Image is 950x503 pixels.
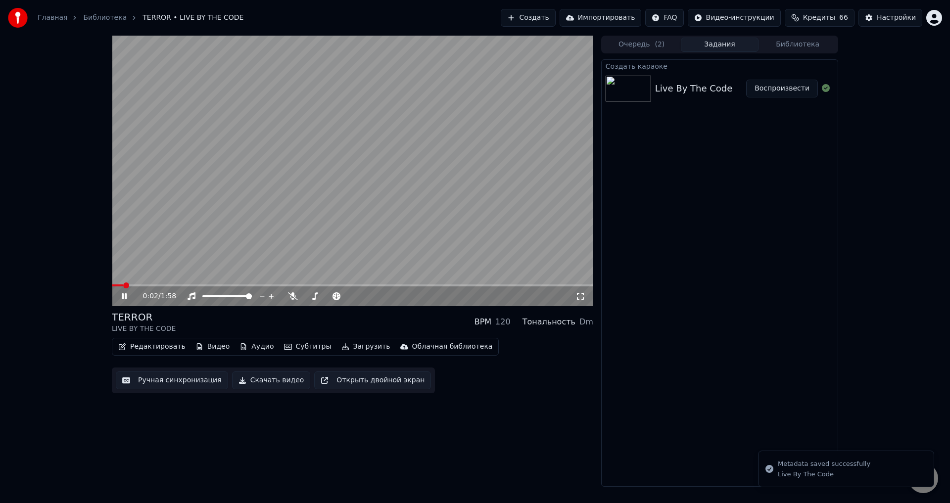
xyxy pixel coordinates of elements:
[579,316,593,328] div: Dm
[522,316,575,328] div: Тональность
[412,342,493,352] div: Облачная библиотека
[560,9,642,27] button: Импортировать
[655,82,732,95] div: Live By The Code
[475,316,491,328] div: BPM
[236,340,278,354] button: Аудио
[112,324,176,334] div: LIVE BY THE CODE
[655,40,665,49] span: ( 2 )
[602,60,838,72] div: Создать караоке
[83,13,127,23] a: Библиотека
[688,9,781,27] button: Видео-инструкции
[112,310,176,324] div: TERROR
[858,9,922,27] button: Настройки
[38,13,243,23] nav: breadcrumb
[8,8,28,28] img: youka
[114,340,190,354] button: Редактировать
[839,13,848,23] span: 66
[161,291,176,301] span: 1:58
[759,38,837,52] button: Библиотека
[877,13,916,23] div: Настройки
[501,9,555,27] button: Создать
[142,13,243,23] span: TERROR • LIVE BY THE CODE
[645,9,683,27] button: FAQ
[785,9,855,27] button: Кредиты66
[778,459,870,469] div: Metadata saved successfully
[746,80,818,97] button: Воспроизвести
[116,371,228,389] button: Ручная синхронизация
[778,470,870,479] div: Live By The Code
[191,340,234,354] button: Видео
[681,38,759,52] button: Задания
[603,38,681,52] button: Очередь
[143,291,167,301] div: /
[803,13,835,23] span: Кредиты
[143,291,158,301] span: 0:02
[314,371,431,389] button: Открыть двойной экран
[38,13,67,23] a: Главная
[495,316,511,328] div: 120
[232,371,311,389] button: Скачать видео
[280,340,335,354] button: Субтитры
[337,340,394,354] button: Загрузить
